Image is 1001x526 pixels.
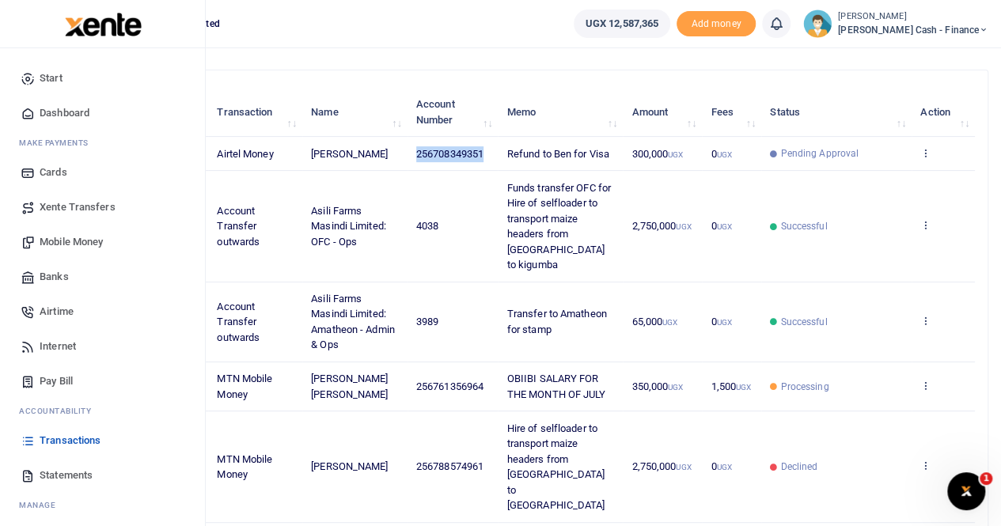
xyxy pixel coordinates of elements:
[677,11,756,37] li: Toup your wallet
[780,146,859,161] span: Pending Approval
[631,220,691,232] span: 2,750,000
[780,315,827,329] span: Successful
[13,155,192,190] a: Cards
[631,148,683,160] span: 300,000
[217,453,272,481] span: MTN Mobile Money
[13,61,192,96] a: Start
[677,17,756,28] a: Add money
[27,499,56,511] span: anage
[780,219,827,233] span: Successful
[803,9,832,38] img: profile-user
[27,137,89,149] span: ake Payments
[13,458,192,493] a: Statements
[631,316,677,327] span: 65,000
[780,380,828,394] span: Processing
[586,16,658,32] span: UGX 12,587,365
[780,460,817,474] span: Declined
[702,88,761,137] th: Fees: activate to sort column ascending
[63,17,142,29] a: logo-small logo-large logo-large
[507,182,611,271] span: Funds transfer OFC for Hire of selfloader to transport maize headers from [GEOGRAPHIC_DATA] to ki...
[13,225,192,259] a: Mobile Money
[217,373,272,400] span: MTN Mobile Money
[13,259,192,294] a: Banks
[711,460,731,472] span: 0
[980,472,992,485] span: 1
[13,190,192,225] a: Xente Transfers
[13,294,192,329] a: Airtime
[736,383,751,392] small: UGX
[31,405,91,417] span: countability
[311,293,395,351] span: Asili Farms Masindi Limited: Amatheon - Admin & Ops
[416,220,438,232] span: 4038
[40,70,63,86] span: Start
[40,234,103,250] span: Mobile Money
[40,433,100,448] span: Transactions
[507,422,605,512] span: Hire of selfloader to transport maize headers from [GEOGRAPHIC_DATA] to [GEOGRAPHIC_DATA]
[498,88,623,137] th: Memo: activate to sort column ascending
[311,373,388,400] span: [PERSON_NAME] [PERSON_NAME]
[65,13,142,36] img: logo-large
[217,205,260,248] span: Account Transfer outwards
[711,316,731,327] span: 0
[507,373,606,400] span: OBIIBI SALARY FOR THE MONTH OF JULY
[13,131,192,155] li: M
[567,9,677,38] li: Wallet ballance
[912,88,975,137] th: Action: activate to sort column ascending
[574,9,670,38] a: UGX 12,587,365
[40,373,73,389] span: Pay Bill
[311,205,386,248] span: Asili Farms Masindi Limited: OFC - Ops
[676,222,691,231] small: UGX
[217,301,260,343] span: Account Transfer outwards
[311,460,388,472] span: [PERSON_NAME]
[13,423,192,458] a: Transactions
[416,316,438,327] span: 3989
[40,304,74,320] span: Airtime
[716,150,731,159] small: UGX
[13,364,192,399] a: Pay Bill
[507,148,609,160] span: Refund to Ben for Visa
[40,105,89,121] span: Dashboard
[507,308,607,335] span: Transfer to Amatheon for stamp
[716,463,731,471] small: UGX
[631,460,691,472] span: 2,750,000
[711,148,731,160] span: 0
[302,88,408,137] th: Name: activate to sort column ascending
[838,23,988,37] span: [PERSON_NAME] Cash - Finance
[408,88,499,137] th: Account Number: activate to sort column ascending
[662,318,677,327] small: UGX
[761,88,912,137] th: Status: activate to sort column ascending
[631,380,683,392] span: 350,000
[13,493,192,517] li: M
[208,88,302,137] th: Transaction: activate to sort column ascending
[838,10,988,24] small: [PERSON_NAME]
[803,9,988,38] a: profile-user [PERSON_NAME] [PERSON_NAME] Cash - Finance
[40,269,69,285] span: Banks
[716,222,731,231] small: UGX
[13,96,192,131] a: Dashboard
[623,88,702,137] th: Amount: activate to sort column ascending
[40,467,93,483] span: Statements
[716,318,731,327] small: UGX
[676,463,691,471] small: UGX
[13,329,192,364] a: Internet
[217,148,273,160] span: Airtel Money
[40,165,67,180] span: Cards
[677,11,756,37] span: Add money
[416,380,483,392] span: 256761356964
[416,148,483,160] span: 256708349351
[13,399,192,423] li: Ac
[668,383,683,392] small: UGX
[947,472,985,510] iframe: Intercom live chat
[668,150,683,159] small: UGX
[416,460,483,472] span: 256788574961
[711,380,751,392] span: 1,500
[311,148,388,160] span: [PERSON_NAME]
[40,339,76,354] span: Internet
[711,220,731,232] span: 0
[40,199,116,215] span: Xente Transfers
